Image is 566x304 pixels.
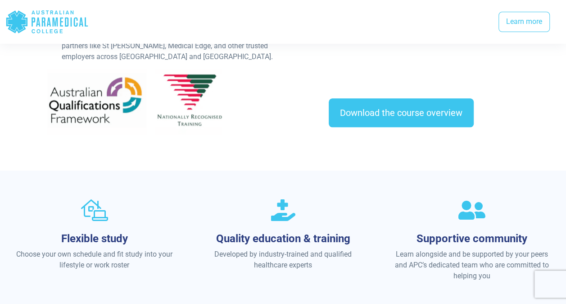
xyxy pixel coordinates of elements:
p: Developed by industry-trained and qualified healthcare experts [201,249,365,271]
h3: Supportive community [390,232,553,245]
a: Download the course overview [329,98,474,127]
h3: Quality education & training [201,232,365,245]
p: Learn alongside and be supported by your peers and APC’s dedicated team who are committed to help... [390,249,553,281]
p: Choose your own schedule and fit study into your lifestyle or work roster [13,249,176,271]
iframe: EmbedSocial Universal Widget [329,41,519,95]
li: with our industry-leading partners like St [PERSON_NAME], Medical Edge, and other trusted employe... [61,30,277,62]
a: Learn more [498,12,550,32]
div: Australian Paramedical College [5,7,89,37]
h3: Flexible study [13,232,176,245]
